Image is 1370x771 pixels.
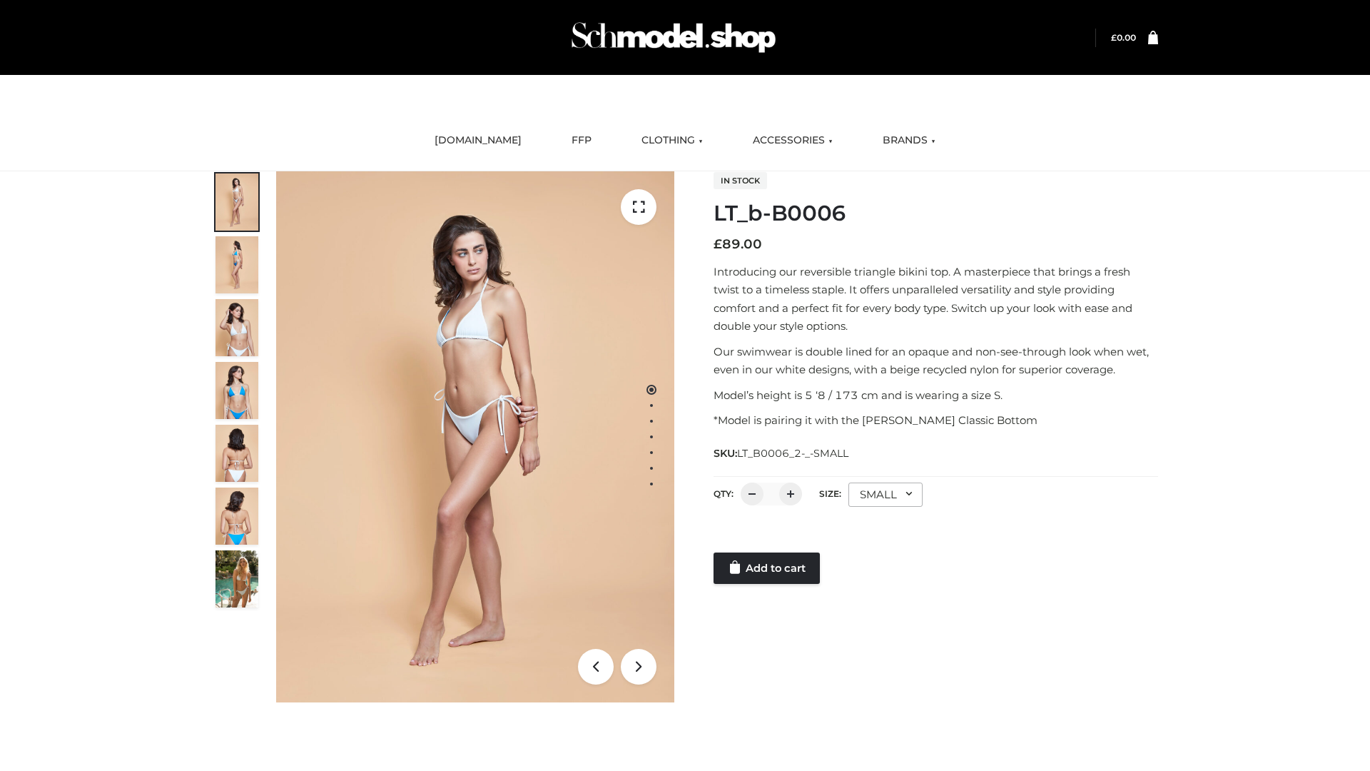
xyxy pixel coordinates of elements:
[215,425,258,482] img: ArielClassicBikiniTop_CloudNine_AzureSky_OW114ECO_7-scaled.jpg
[714,386,1158,405] p: Model’s height is 5 ‘8 / 173 cm and is wearing a size S.
[215,550,258,608] img: Arieltop_CloudNine_AzureSky2.jpg
[561,125,602,156] a: FFP
[848,483,923,507] div: SMALL
[714,172,767,189] span: In stock
[424,125,532,156] a: [DOMAIN_NAME]
[215,236,258,293] img: ArielClassicBikiniTop_CloudNine_AzureSky_OW114ECO_2-scaled.jpg
[215,488,258,545] img: ArielClassicBikiniTop_CloudNine_AzureSky_OW114ECO_8-scaled.jpg
[714,445,850,462] span: SKU:
[742,125,843,156] a: ACCESSORIES
[714,201,1158,226] h1: LT_b-B0006
[1111,32,1136,43] a: £0.00
[215,173,258,231] img: ArielClassicBikiniTop_CloudNine_AzureSky_OW114ECO_1-scaled.jpg
[714,411,1158,430] p: *Model is pairing it with the [PERSON_NAME] Classic Bottom
[567,9,781,66] img: Schmodel Admin 964
[737,447,848,460] span: LT_B0006_2-_-SMALL
[714,236,762,252] bdi: 89.00
[276,171,674,702] img: ArielClassicBikiniTop_CloudNine_AzureSky_OW114ECO_1
[714,343,1158,379] p: Our swimwear is double lined for an opaque and non-see-through look when wet, even in our white d...
[714,553,820,584] a: Add to cart
[819,488,841,499] label: Size:
[631,125,714,156] a: CLOTHING
[714,488,734,499] label: QTY:
[714,263,1158,336] p: Introducing our reversible triangle bikini top. A masterpiece that brings a fresh twist to a time...
[1111,32,1117,43] span: £
[215,362,258,419] img: ArielClassicBikiniTop_CloudNine_AzureSky_OW114ECO_4-scaled.jpg
[714,236,722,252] span: £
[215,299,258,356] img: ArielClassicBikiniTop_CloudNine_AzureSky_OW114ECO_3-scaled.jpg
[872,125,946,156] a: BRANDS
[1111,32,1136,43] bdi: 0.00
